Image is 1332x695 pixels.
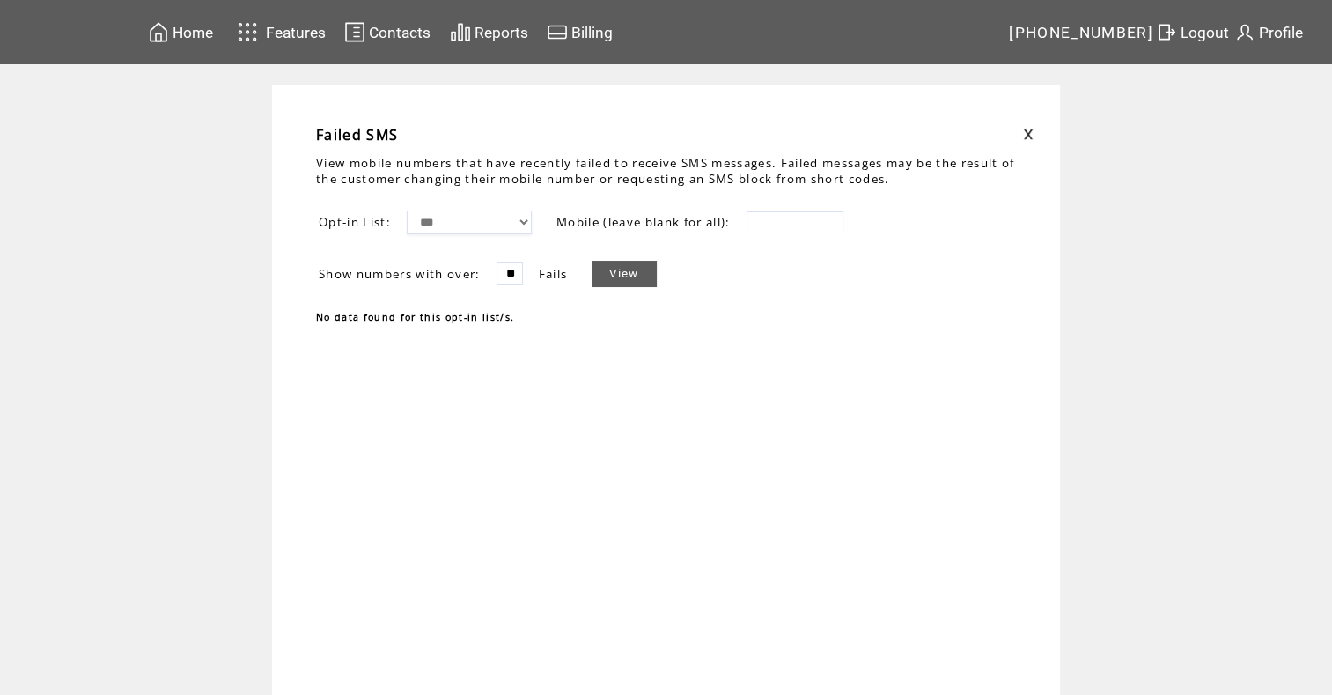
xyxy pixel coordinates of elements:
[173,24,213,41] span: Home
[316,155,1015,187] span: View mobile numbers that have recently failed to receive SMS messages. Failed messages may be the...
[230,15,329,49] a: Features
[344,21,365,43] img: contacts.svg
[447,18,531,46] a: Reports
[1259,24,1303,41] span: Profile
[232,18,263,47] img: features.svg
[319,214,391,230] span: Opt-in List:
[571,24,613,41] span: Billing
[316,311,514,323] span: No data found for this opt-in list/s.
[539,266,568,282] span: Fails
[369,24,431,41] span: Contacts
[342,18,433,46] a: Contacts
[450,21,471,43] img: chart.svg
[266,24,326,41] span: Features
[556,214,731,230] span: Mobile (leave blank for all):
[547,21,568,43] img: creidtcard.svg
[475,24,528,41] span: Reports
[1232,18,1306,46] a: Profile
[1156,21,1177,43] img: exit.svg
[1234,21,1255,43] img: profile.svg
[1009,24,1153,41] span: [PHONE_NUMBER]
[319,266,481,282] span: Show numbers with over:
[1153,18,1232,46] a: Logout
[544,18,615,46] a: Billing
[145,18,216,46] a: Home
[316,125,398,144] span: Failed SMS
[1181,24,1229,41] span: Logout
[592,261,656,287] a: View
[148,21,169,43] img: home.svg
